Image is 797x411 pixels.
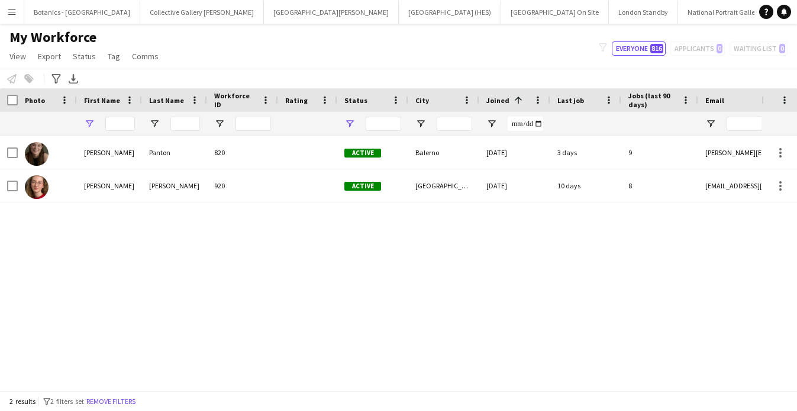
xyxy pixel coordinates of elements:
[103,49,125,64] a: Tag
[678,1,790,24] button: National Portrait Gallery (NPG)
[207,136,278,169] div: 820
[408,169,479,202] div: [GEOGRAPHIC_DATA]
[84,395,138,408] button: Remove filters
[170,117,200,131] input: Last Name Filter Input
[77,169,142,202] div: [PERSON_NAME]
[68,49,101,64] a: Status
[49,72,63,86] app-action-btn: Advanced filters
[25,142,49,166] img: Lorna Panton
[84,118,95,129] button: Open Filter Menu
[214,118,225,129] button: Open Filter Menu
[612,41,666,56] button: Everyone816
[214,91,257,109] span: Workforce ID
[486,118,497,129] button: Open Filter Menu
[140,1,264,24] button: Collective Gallery [PERSON_NAME]
[508,117,543,131] input: Joined Filter Input
[25,175,49,199] img: Lorna McNay
[73,51,96,62] span: Status
[5,49,31,64] a: View
[132,51,159,62] span: Comms
[33,49,66,64] a: Export
[142,136,207,169] div: Panton
[84,96,120,105] span: First Name
[550,136,621,169] div: 3 days
[399,1,501,24] button: [GEOGRAPHIC_DATA] (HES)
[650,44,663,53] span: 816
[408,136,479,169] div: Balerno
[77,136,142,169] div: [PERSON_NAME]
[344,182,381,191] span: Active
[235,117,271,131] input: Workforce ID Filter Input
[38,51,61,62] span: Export
[609,1,678,24] button: London Standby
[50,397,84,406] span: 2 filters set
[142,169,207,202] div: [PERSON_NAME]
[344,149,381,158] span: Active
[207,169,278,202] div: 920
[557,96,584,105] span: Last job
[344,96,367,105] span: Status
[415,96,429,105] span: City
[628,91,677,109] span: Jobs (last 90 days)
[415,118,426,129] button: Open Filter Menu
[285,96,308,105] span: Rating
[344,118,355,129] button: Open Filter Menu
[25,96,45,105] span: Photo
[264,1,399,24] button: [GEOGRAPHIC_DATA][PERSON_NAME]
[479,169,550,202] div: [DATE]
[705,96,724,105] span: Email
[149,118,160,129] button: Open Filter Menu
[108,51,120,62] span: Tag
[9,51,26,62] span: View
[479,136,550,169] div: [DATE]
[550,169,621,202] div: 10 days
[66,72,80,86] app-action-btn: Export XLSX
[149,96,184,105] span: Last Name
[437,117,472,131] input: City Filter Input
[501,1,609,24] button: [GEOGRAPHIC_DATA] On Site
[621,169,698,202] div: 8
[705,118,716,129] button: Open Filter Menu
[9,28,96,46] span: My Workforce
[105,117,135,131] input: First Name Filter Input
[127,49,163,64] a: Comms
[621,136,698,169] div: 9
[486,96,509,105] span: Joined
[24,1,140,24] button: Botanics - [GEOGRAPHIC_DATA]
